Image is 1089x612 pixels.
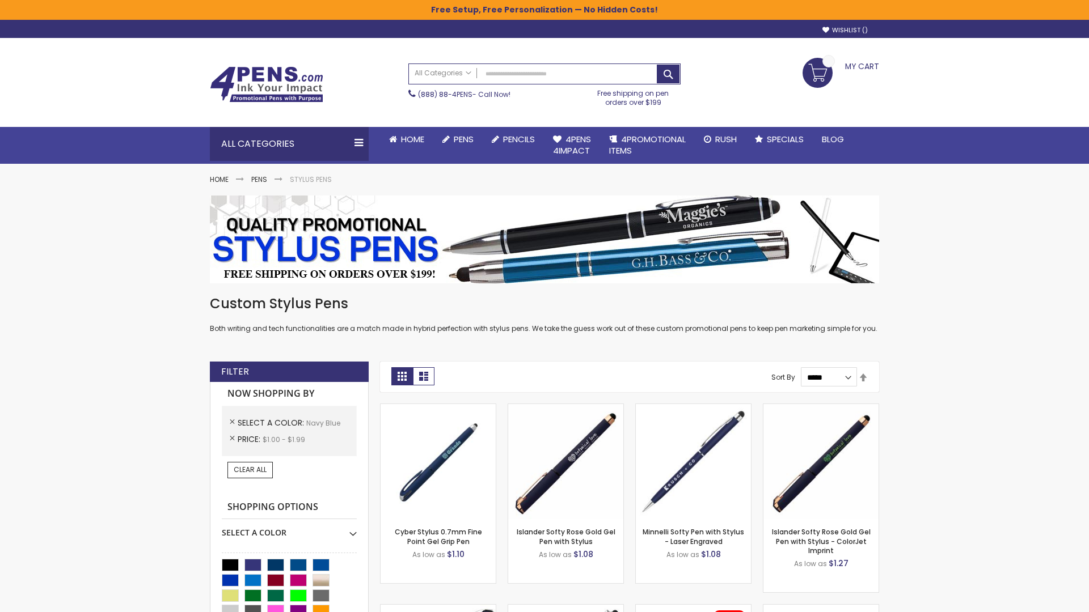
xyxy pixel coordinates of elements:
a: Minnelli Softy Pen with Stylus - Laser Engraved-Navy Blue [636,403,751,413]
a: Cyber Stylus 0.7mm Fine Point Gel Grip Pen-Navy Blue [381,403,496,413]
a: 4PROMOTIONALITEMS [600,127,695,164]
img: Islander Softy Rose Gold Gel Pen with Stylus - ColorJet Imprint-Navy Blue [763,404,879,519]
a: Pens [251,175,267,184]
a: Blog [813,127,853,152]
img: 4Pens Custom Pens and Promotional Products [210,66,323,103]
span: As low as [666,550,699,559]
span: Clear All [234,465,267,474]
a: 4Pens4impact [544,127,600,164]
span: Select A Color [238,417,306,428]
span: $1.27 [829,558,849,569]
a: Islander Softy Rose Gold Gel Pen with Stylus [517,527,615,546]
strong: Grid [391,367,413,385]
div: Free shipping on pen orders over $199 [586,84,681,107]
strong: Stylus Pens [290,175,332,184]
a: Pens [433,127,483,152]
span: All Categories [415,69,471,78]
a: Cyber Stylus 0.7mm Fine Point Gel Grip Pen [395,527,482,546]
a: Home [380,127,433,152]
span: - Call Now! [418,90,510,99]
a: Home [210,175,229,184]
strong: Now Shopping by [222,382,357,406]
h1: Custom Stylus Pens [210,295,879,313]
div: All Categories [210,127,369,161]
span: As low as [412,550,445,559]
span: As low as [794,559,827,568]
a: Islander Softy Rose Gold Gel Pen with Stylus-Navy Blue [508,403,623,413]
div: Select A Color [222,519,357,538]
strong: Shopping Options [222,495,357,520]
a: Islander Softy Rose Gold Gel Pen with Stylus - ColorJet Imprint-Navy Blue [763,403,879,413]
span: Blog [822,133,844,145]
span: As low as [539,550,572,559]
label: Sort By [771,372,795,382]
a: Wishlist [822,26,868,35]
span: Price [238,433,263,445]
span: $1.08 [701,549,721,560]
img: Islander Softy Rose Gold Gel Pen with Stylus-Navy Blue [508,404,623,519]
a: Minnelli Softy Pen with Stylus - Laser Engraved [643,527,744,546]
a: Rush [695,127,746,152]
span: $1.00 - $1.99 [263,435,305,444]
span: $1.08 [573,549,593,560]
span: 4PROMOTIONAL ITEMS [609,133,686,156]
span: Pencils [503,133,535,145]
a: Specials [746,127,813,152]
a: All Categories [409,64,477,83]
span: Specials [767,133,804,145]
span: Home [401,133,424,145]
span: 4Pens 4impact [553,133,591,156]
img: Cyber Stylus 0.7mm Fine Point Gel Grip Pen-Navy Blue [381,404,496,519]
strong: Filter [221,365,249,378]
a: Pencils [483,127,544,152]
span: Rush [715,133,737,145]
a: Islander Softy Rose Gold Gel Pen with Stylus - ColorJet Imprint [772,527,871,555]
span: Navy Blue [306,418,340,428]
a: (888) 88-4PENS [418,90,472,99]
span: $1.10 [447,549,465,560]
span: Pens [454,133,474,145]
div: Both writing and tech functionalities are a match made in hybrid perfection with stylus pens. We ... [210,295,879,334]
img: Minnelli Softy Pen with Stylus - Laser Engraved-Navy Blue [636,404,751,519]
img: Stylus Pens [210,195,879,283]
a: Clear All [227,462,273,478]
